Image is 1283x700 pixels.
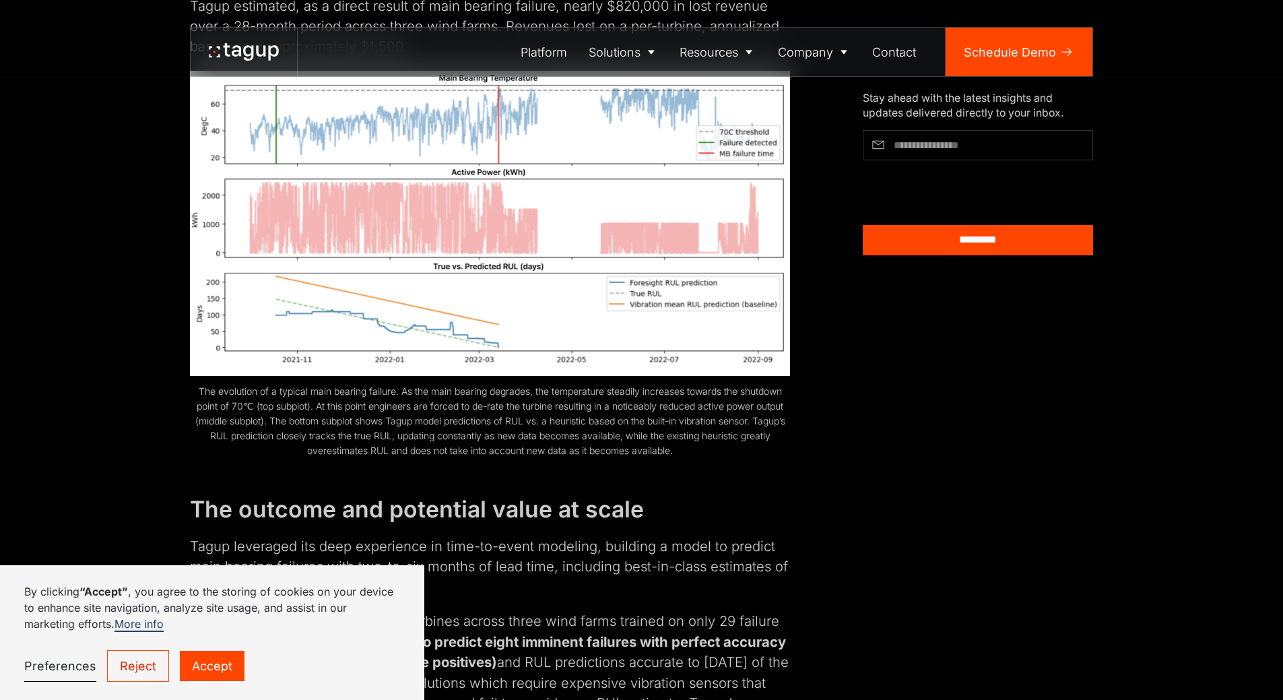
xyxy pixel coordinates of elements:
[190,384,790,458] figcaption: The evolution of a typical main bearing failure. As the main bearing degrades, the temperature st...
[190,495,790,524] h2: The outcome and potential value at scale
[872,43,916,61] div: Contact
[863,91,1093,121] div: Stay ahead with the latest insights and updates delivered directly to your inbox.
[114,617,164,632] a: More info
[180,651,244,681] a: Accept
[589,43,640,61] div: Solutions
[862,28,927,76] a: Contact
[79,585,128,598] strong: “Accept”
[24,583,400,632] p: By clicking , you agree to the storing of cookies on your device to enhance site navigation, anal...
[964,43,1056,61] div: Schedule Demo
[946,28,1092,76] a: Schedule Demo
[107,650,169,682] a: Reject
[190,536,790,598] p: Tagup leveraged its deep experience in time-to-event modeling, building a model to predict main b...
[863,130,1093,255] form: Article Subscribe
[190,633,786,670] strong: Tagup’s model was able to predict eight imminent failures with perfect accuracy (all true positiv...
[521,43,567,61] div: Platform
[511,28,579,76] a: Platform
[680,43,738,61] div: Resources
[767,28,862,76] a: Company
[578,28,669,76] a: Solutions
[24,651,96,682] a: Preferences
[863,166,1006,203] iframe: reCAPTCHA
[778,43,833,61] div: Company
[669,28,768,76] a: Resources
